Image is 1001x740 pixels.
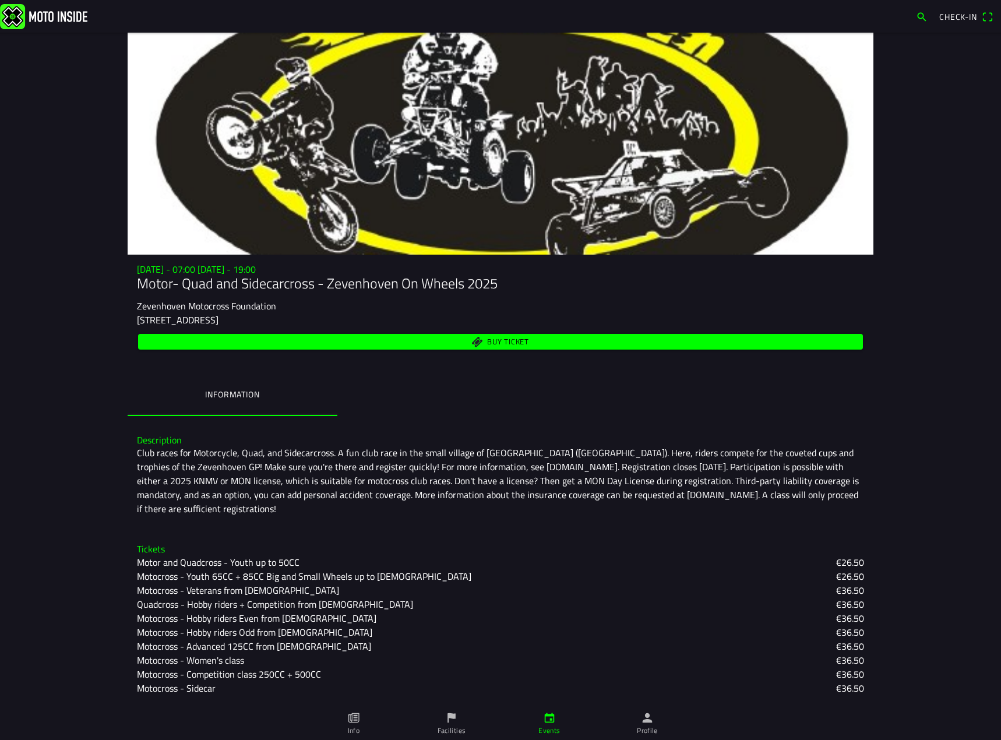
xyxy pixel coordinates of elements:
[836,653,864,667] font: €36.50
[836,555,864,569] ion-text: €26.50
[137,639,371,653] font: Motocross - Advanced 125CC from [DEMOGRAPHIC_DATA]
[836,611,864,625] font: €36.50
[137,569,471,583] font: Motocross - Youth 65CC + 85CC Big and Small Wheels up to [DEMOGRAPHIC_DATA]
[939,10,977,23] span: Check-in
[487,338,529,346] span: Buy ticket
[137,583,339,597] font: Motocross - Veterans from [DEMOGRAPHIC_DATA]
[137,446,861,516] font: Club races for Motorcycle, Quad, and Sidecarcross. A fun club race in the small village of [GEOGR...
[137,544,864,555] h3: Tickets
[137,435,864,446] h3: Description
[137,611,376,625] font: Motocross - Hobby riders Even from [DEMOGRAPHIC_DATA]
[137,273,498,294] font: Motor- Quad and Sidecarcross - Zevenhoven On Wheels 2025
[348,725,359,736] ion-label: Info
[836,625,864,639] font: €36.50
[347,711,360,724] ion-icon: paper
[205,388,259,401] ion-label: Information
[836,569,864,583] font: €26.50
[137,313,218,327] font: [STREET_ADDRESS]
[836,681,864,695] font: €36.50
[137,597,413,611] font: Quadcross - Hobby riders + Competition from [DEMOGRAPHIC_DATA]
[836,597,864,611] font: €36.50
[836,583,864,597] ion-text: €36.50
[445,711,458,724] ion-icon: flag
[137,667,321,681] font: Motocross - Competition class 250CC + 500CC
[137,299,276,313] font: Zevenhoven Motocross Foundation
[137,681,216,695] font: Motocross - Sidecar
[438,725,466,736] ion-label: Facilities
[137,262,256,276] font: [DATE] - 07:00 [DATE] - 19:00
[933,6,999,26] a: Check-inqr scanner
[137,625,372,639] font: Motocross - Hobby riders Odd from [DEMOGRAPHIC_DATA]
[836,639,864,653] font: €36.50
[637,725,658,736] ion-label: Profile
[836,667,864,681] font: €36.50
[137,555,299,569] font: Motor and Quadcross - Youth up to 50CC
[538,725,560,736] ion-label: Events
[137,653,244,667] font: Motocross - Women's class
[543,711,556,724] ion-icon: calendar
[641,711,654,724] ion-icon: person
[910,6,933,26] a: search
